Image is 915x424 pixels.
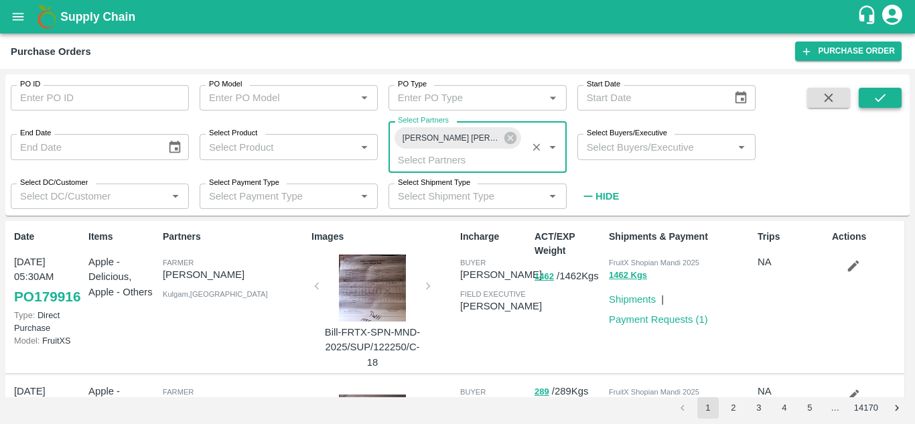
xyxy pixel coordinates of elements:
button: Open [733,139,750,156]
input: End Date [11,134,157,159]
div: account of current user [880,3,904,31]
span: Farmer [163,259,194,267]
button: Choose date [728,85,754,111]
button: Go to page 14170 [850,397,882,419]
button: 289 Kgs [609,397,642,413]
label: Start Date [587,79,620,90]
input: Enter PO Model [204,89,352,107]
strong: Hide [595,191,619,202]
button: Go to page 2 [723,397,744,419]
button: 1462 [535,269,554,285]
div: | [656,287,664,307]
button: Open [356,188,373,205]
div: [PERSON_NAME] [PERSON_NAME]-, Shimla Division-9816942612 [395,127,521,149]
input: Select Product [204,138,352,155]
nav: pagination navigation [670,397,910,419]
a: Purchase Order [795,42,902,61]
button: Choose date [162,135,188,160]
span: Model: [14,336,40,346]
label: End Date [20,128,51,139]
button: Go to page 4 [774,397,795,419]
label: PO ID [20,79,40,90]
p: Incharge [460,230,529,244]
input: Enter PO Type [393,89,541,107]
label: Select Payment Type [209,178,279,188]
button: Hide [577,185,623,208]
p: Images [311,230,455,244]
a: PO179916 [14,285,80,309]
button: Go to next page [886,397,908,419]
span: FruitX Shopian Mandi 2025 [609,388,699,396]
span: Farmer [163,388,194,396]
p: ACT/EXP Weight [535,230,604,258]
p: Actions [832,230,901,244]
input: Select Payment Type [204,188,334,205]
a: Supply Chain [60,7,857,26]
input: Select Shipment Type [393,188,523,205]
b: Supply Chain [60,10,135,23]
label: Select Buyers/Executive [587,128,667,139]
button: Go to page 5 [799,397,821,419]
p: Shipments & Payment [609,230,752,244]
div: Purchase Orders [11,43,91,60]
span: FruitX Shopian Mandi 2025 [609,259,699,267]
p: [PERSON_NAME] [163,267,306,282]
p: Trips [758,230,827,244]
button: page 1 [697,397,719,419]
div: customer-support [857,5,880,29]
p: Direct Purchase [14,309,83,334]
img: logo [33,3,60,30]
input: Select Buyers/Executive [581,138,729,155]
p: NA [758,384,827,399]
span: buyer [460,388,486,396]
p: [PERSON_NAME] [460,267,542,282]
p: Bill-FRTX-SPN-MND-2025/SUP/122250/C-18 [322,325,423,370]
button: Go to page 3 [748,397,770,419]
button: Open [544,89,561,107]
span: Kulgam , [GEOGRAPHIC_DATA] [163,290,268,298]
a: Payment Requests (1) [609,314,708,325]
div: … [825,402,846,415]
p: NA [758,255,827,269]
button: Open [167,188,184,205]
button: open drawer [3,1,33,32]
p: / 289 Kgs [535,384,604,399]
p: [PERSON_NAME] [460,299,542,313]
p: Partners [163,230,306,244]
label: PO Model [209,79,242,90]
span: field executive [460,290,526,298]
p: [DATE] 05:30AM [14,384,83,414]
span: [PERSON_NAME] [PERSON_NAME]-, Shimla Division-9816942612 [395,131,507,145]
input: Select DC/Customer [15,188,163,205]
input: Select Partners [393,151,523,168]
label: PO Type [398,79,427,90]
button: Open [356,89,373,107]
p: / 1462 Kgs [535,269,604,284]
p: Items [88,230,157,244]
span: Type: [14,310,35,320]
p: Apple - Delicious, Apple - Others [88,255,157,299]
p: FruitXS [14,334,83,347]
button: Clear [528,138,546,156]
input: Start Date [577,85,723,111]
button: Open [544,188,561,205]
button: Open [356,139,373,156]
p: [DATE] 05:30AM [14,255,83,285]
button: 1462 Kgs [609,268,647,283]
input: Enter PO ID [11,85,189,111]
button: 289 [535,384,549,400]
p: Date [14,230,83,244]
span: buyer [460,259,486,267]
label: Select Product [209,128,257,139]
label: Select DC/Customer [20,178,88,188]
label: Select Shipment Type [398,178,470,188]
label: Select Partners [398,115,449,126]
button: Open [544,139,561,156]
a: Shipments [609,294,656,305]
